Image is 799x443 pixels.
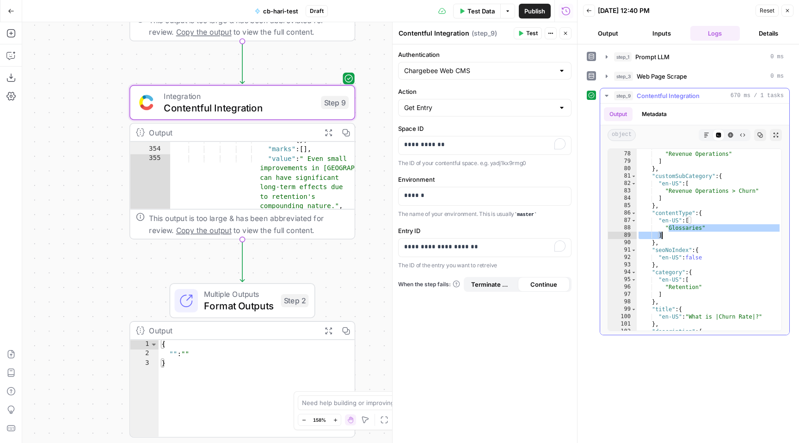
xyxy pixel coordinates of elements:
[608,224,637,232] div: 88
[608,195,637,202] div: 84
[139,95,154,110] img: sdasd.png
[398,209,572,219] p: The name of your environment. This is usually
[176,226,232,234] span: Copy the output
[130,359,158,368] div: 3
[164,90,315,102] span: Integration
[614,72,633,81] span: step_3
[404,103,554,112] input: Get Entry
[770,72,784,80] span: 0 ms
[631,276,636,283] span: Toggle code folding, rows 95 through 97
[600,49,789,64] button: 0 ms
[631,306,636,313] span: Toggle code folding, rows 99 through 101
[637,91,700,100] span: Contentful Integration
[149,127,315,138] div: Output
[756,5,779,17] button: Reset
[398,159,572,168] p: The ID of your contentful space. e.g. yadj1kx9rmg0
[608,298,637,306] div: 98
[466,277,518,292] button: Terminate Workflow
[240,240,244,282] g: Edge from step_9 to step_2
[130,340,158,349] div: 1
[631,180,636,187] span: Toggle code folding, rows 82 through 84
[398,175,572,184] label: Environment
[321,96,349,109] div: Step 9
[130,145,170,154] div: 354
[608,187,637,195] div: 83
[608,129,636,141] span: object
[600,69,789,84] button: 0 ms
[130,350,158,359] div: 2
[514,27,542,39] button: Test
[149,14,349,37] div: This output is too large & has been abbreviated for review. to view the full content.
[614,52,632,62] span: step_1
[471,280,512,289] span: Terminate Workflow
[631,172,636,180] span: Toggle code folding, rows 81 through 85
[637,26,687,41] button: Inputs
[164,100,315,115] span: Contentful Integration
[467,6,495,16] span: Test Data
[608,291,637,298] div: 97
[608,269,637,276] div: 94
[770,53,784,61] span: 0 ms
[731,92,784,100] span: 670 ms / 1 tasks
[608,261,637,269] div: 93
[204,298,275,313] span: Format Outputs
[608,276,637,283] div: 95
[631,246,636,254] span: Toggle code folding, rows 91 through 93
[313,416,326,424] span: 158%
[524,6,545,16] span: Publish
[608,313,637,320] div: 100
[519,4,551,18] button: Publish
[398,124,572,133] label: Space ID
[635,52,670,62] span: Prompt LLM
[263,6,298,16] span: cb-hari-test
[608,217,637,224] div: 87
[530,280,557,289] span: Continue
[608,239,637,246] div: 90
[608,328,637,335] div: 102
[600,104,789,335] div: 670 ms / 1 tasks
[129,85,355,240] div: IntegrationContentful IntegrationStep 9OutputThis output is too large & has been abbreviated for ...
[583,26,633,41] button: Output
[398,261,572,270] p: The ID of the entry you want to retreive
[760,6,774,15] span: Reset
[637,72,687,81] span: Web Page Scrape
[399,29,469,38] textarea: Contentful Integration
[149,325,315,336] div: Output
[631,328,636,335] span: Toggle code folding, rows 102 through 104
[744,26,793,41] button: Details
[608,180,637,187] div: 82
[281,294,309,307] div: Step 2
[608,246,637,254] div: 91
[608,209,637,217] div: 86
[398,50,572,59] label: Authentication
[631,269,636,276] span: Toggle code folding, rows 94 through 98
[608,172,637,180] div: 81
[150,340,158,349] span: Toggle code folding, rows 1 through 3
[472,29,497,38] span: ( step_9 )
[600,88,789,103] button: 670 ms / 1 tasks
[204,288,275,300] span: Multiple Outputs
[404,66,554,75] input: Chargebee Web CMS
[690,26,740,41] button: Logs
[608,150,637,158] div: 78
[608,232,637,239] div: 89
[608,158,637,165] div: 79
[608,254,637,261] div: 92
[608,306,637,313] div: 99
[608,283,637,291] div: 96
[398,87,572,96] label: Action
[129,283,355,437] div: Multiple OutputsFormat OutputsStep 2Output{ "":""}
[310,7,324,15] span: Draft
[399,239,571,257] div: To enrich screen reader interactions, please activate Accessibility in Grammarly extension settings
[608,165,637,172] div: 80
[249,4,304,18] button: cb-hari-test
[176,27,232,36] span: Copy the output
[130,154,170,211] div: 355
[149,213,349,236] div: This output is too large & has been abbreviated for review. to view the full content.
[398,280,460,289] a: When the step fails:
[398,226,572,235] label: Entry ID
[453,4,500,18] button: Test Data
[514,212,537,217] code: master
[636,107,672,121] button: Metadata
